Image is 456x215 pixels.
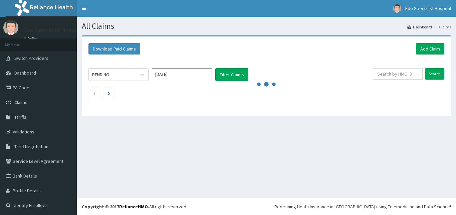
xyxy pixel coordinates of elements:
div: PENDING [92,71,109,78]
a: Previous page [93,90,96,96]
span: Tariffs [14,114,26,120]
a: RelianceHMO [119,204,148,210]
span: Switch Providers [14,55,48,61]
a: Online [23,36,39,41]
h1: All Claims [82,22,451,30]
a: Dashboard [407,24,432,30]
a: Next page [108,90,110,96]
input: Search by HMO ID [373,68,423,80]
p: Edo Specialist Hospital [23,27,83,33]
input: Select Month and Year [152,68,212,80]
button: Download Paid Claims [88,43,140,55]
a: Add Claim [416,43,444,55]
span: Edo Specialist Hospital [405,5,451,11]
img: User Image [393,4,401,13]
li: Claims [433,24,451,30]
img: User Image [3,20,18,35]
strong: Copyright © 2017 . [82,204,149,210]
span: Dashboard [14,70,36,76]
div: Redefining Heath Insurance in [GEOGRAPHIC_DATA] using Telemedicine and Data Science! [274,203,451,210]
span: Tariff Negotiation [14,143,48,149]
input: Search [425,68,444,80]
button: Filter Claims [215,68,248,81]
span: Claims [14,99,27,105]
footer: All rights reserved. [77,198,456,215]
svg: audio-loading [256,74,276,94]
